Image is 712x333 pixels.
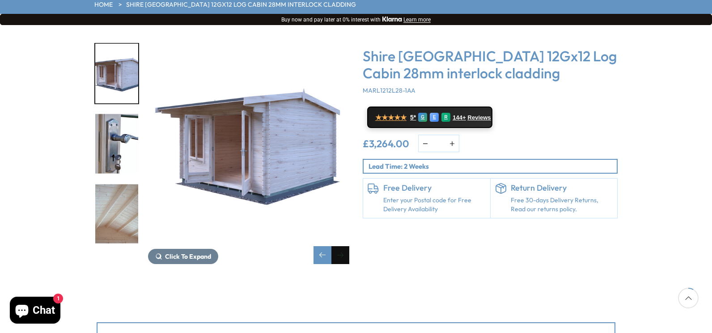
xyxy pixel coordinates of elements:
a: Enter your Postal code for Free Delivery Availability [383,196,486,213]
p: Free 30-days Delivery Returns, Read our returns policy. [511,196,613,213]
img: Shire Marlborough 12Gx12 Log Cabin 28mm interlock cladding - Best Shed [148,43,349,244]
h6: Free Delivery [383,183,486,193]
div: 10 / 18 [94,113,139,175]
span: Click To Expand [165,252,211,260]
p: Lead Time: 2 Weeks [369,162,617,171]
a: ★★★★★ 5* G E R 144+ Reviews [367,107,492,128]
div: R [441,113,450,122]
button: Click To Expand [148,249,218,264]
span: 144+ [453,114,466,121]
h6: Return Delivery [511,183,613,193]
div: E [430,113,439,122]
inbox-online-store-chat: Shopify online store chat [7,297,63,326]
a: HOME [94,0,113,9]
div: 9 / 18 [148,43,349,264]
div: G [418,113,427,122]
div: Next slide [331,246,349,264]
h3: Shire [GEOGRAPHIC_DATA] 12Gx12 Log Cabin 28mm interlock cladding [363,47,618,82]
img: Marlborough12gx12_open_white_0076_0df36de5-17e2-4710-91b4-407780510012_200x200.jpg [95,44,138,103]
ins: £3,264.00 [363,139,409,149]
img: MorticeRebateLockHandle_Keys_ca357b0d-4b9d-4069-9159-20157d8b541a_200x200.jpg [95,114,138,174]
div: Previous slide [314,246,331,264]
img: RoofSupportswithTongue_Groove_3420f872-5110-4ee0-88ea-99a682a27fab_200x200.jpg [95,184,138,243]
span: MARL1212L28-1AA [363,86,415,94]
span: Reviews [468,114,491,121]
div: 9 / 18 [94,43,139,104]
a: Shire [GEOGRAPHIC_DATA] 12Gx12 Log Cabin 28mm interlock cladding [126,0,356,9]
span: ★★★★★ [375,113,407,122]
div: 11 / 18 [94,183,139,244]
